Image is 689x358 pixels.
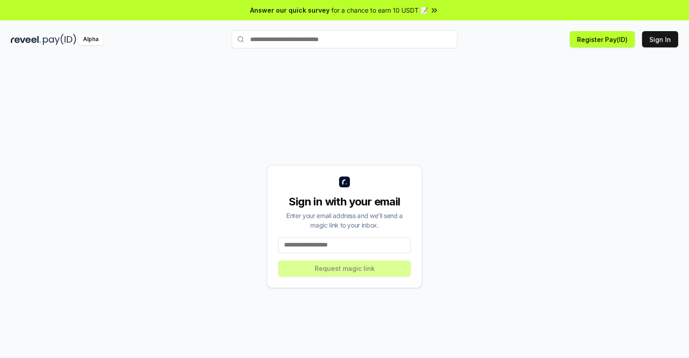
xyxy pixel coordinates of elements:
div: Sign in with your email [278,195,411,209]
img: pay_id [43,34,76,45]
div: Enter your email address and we’ll send a magic link to your inbox. [278,211,411,230]
img: logo_small [339,177,350,187]
span: for a chance to earn 10 USDT 📝 [331,5,428,15]
div: Alpha [78,34,103,45]
img: reveel_dark [11,34,41,45]
button: Register Pay(ID) [570,31,635,47]
button: Sign In [642,31,678,47]
span: Answer our quick survey [250,5,330,15]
